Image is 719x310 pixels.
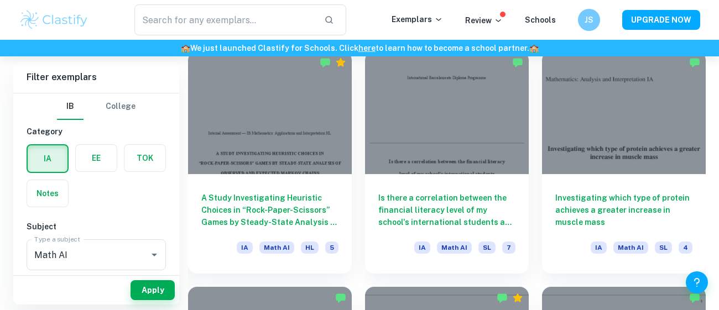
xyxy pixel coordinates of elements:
[2,42,717,54] h6: We just launched Clastify for Schools. Click to learn how to become a school partner.
[414,241,430,254] span: IA
[335,57,346,68] div: Premium
[181,44,190,52] span: 🏫
[689,292,700,303] img: Marked
[131,280,175,300] button: Apply
[465,14,503,27] p: Review
[76,145,117,171] button: EE
[13,62,179,93] h6: Filter exemplars
[188,51,352,274] a: A Study Investigating Heuristic Choices in “Rock-Paper-Scissors” Games by Steady-State Analysis o...
[578,9,600,31] button: JS
[679,241,692,254] span: 4
[28,145,67,172] button: IA
[512,292,523,303] div: Premium
[583,14,596,26] h6: JS
[542,51,706,274] a: Investigating which type of protein achieves a greater increase in muscle massIAMath AISL4
[57,93,84,120] button: IB
[320,57,331,68] img: Marked
[622,10,700,30] button: UPGRADE NOW
[134,4,315,35] input: Search for any exemplars...
[437,241,472,254] span: Math AI
[201,192,338,228] h6: A Study Investigating Heuristic Choices in “Rock-Paper-Scissors” Games by Steady-State Analysis o...
[34,234,80,244] label: Type a subject
[124,145,165,171] button: TOK
[27,180,68,207] button: Notes
[57,93,136,120] div: Filter type choice
[591,241,607,254] span: IA
[27,220,166,233] h6: Subject
[525,15,556,24] a: Schools
[655,241,672,254] span: SL
[378,192,515,228] h6: Is there a correlation between the financial literacy level of my school's international students...
[392,13,443,25] p: Exemplars
[325,241,338,254] span: 5
[512,57,523,68] img: Marked
[106,93,136,120] button: College
[555,192,692,228] h6: Investigating which type of protein achieves a greater increase in muscle mass
[147,247,162,262] button: Open
[502,241,515,254] span: 7
[529,44,539,52] span: 🏫
[27,125,166,138] h6: Category
[259,241,294,254] span: Math AI
[478,241,496,254] span: SL
[689,57,700,68] img: Marked
[497,292,508,303] img: Marked
[335,292,346,303] img: Marked
[358,44,376,52] a: here
[686,271,708,293] button: Help and Feedback
[19,9,89,31] img: Clastify logo
[237,241,253,254] span: IA
[301,241,319,254] span: HL
[365,51,529,274] a: Is there a correlation between the financial literacy level of my school's international students...
[613,241,648,254] span: Math AI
